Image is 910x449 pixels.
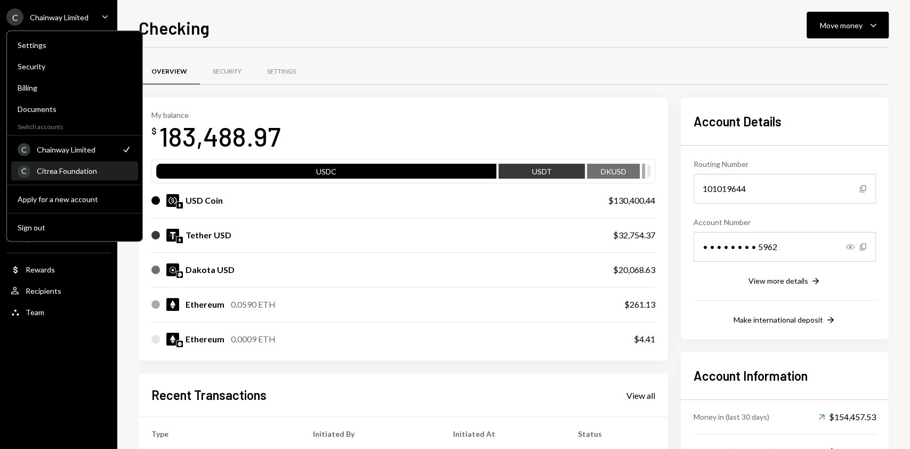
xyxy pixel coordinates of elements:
div: 183,488.97 [159,119,280,153]
img: USDT [166,229,179,242]
a: Overview [139,58,200,85]
button: Apply for a new account [11,190,138,209]
h1: Checking [139,17,210,38]
button: Make international deposit [734,315,836,326]
div: Chainway Limited [37,145,115,154]
img: base-mainnet [176,271,183,278]
div: Security [213,67,241,76]
h2: Recent Transactions [151,386,267,404]
a: Rewards [6,260,111,279]
img: ethereum-mainnet [176,237,183,243]
div: Recipients [26,286,61,295]
div: Dakota USD [186,263,235,276]
img: ethereum-mainnet [176,202,183,209]
div: Settings [267,67,296,76]
div: Apply for a new account [18,195,132,204]
div: Ethereum [186,298,224,311]
div: 0.0590 ETH [231,298,276,311]
div: USD Coin [186,194,223,207]
a: Documents [11,99,138,118]
div: Move money [820,20,863,31]
div: C [6,9,23,26]
a: Security [200,58,254,85]
a: Billing [11,78,138,97]
a: View all [626,389,655,401]
div: 101019644 [694,174,876,204]
a: Settings [11,35,138,54]
div: $130,400.44 [608,194,655,207]
div: Money in (last 30 days) [694,411,769,422]
div: Switch accounts [7,121,142,131]
div: View all [626,390,655,401]
img: DKUSD [166,263,179,276]
div: $32,754.37 [613,229,655,242]
div: C [18,143,30,156]
img: USDC [166,194,179,207]
div: $ [151,126,157,137]
div: Sign out [18,223,132,232]
h2: Account Details [694,113,876,130]
a: Recipients [6,281,111,300]
div: Overview [151,67,187,76]
div: USDT [498,166,585,181]
img: base-mainnet [176,341,183,347]
div: Security [18,62,132,71]
div: Team [26,308,44,317]
div: Rewards [26,265,55,274]
div: $20,068.63 [613,263,655,276]
div: Documents [18,105,132,114]
button: Move money [807,12,889,38]
button: Sign out [11,218,138,237]
a: Security [11,57,138,76]
a: Settings [254,58,309,85]
div: Chainway Limited [30,13,88,22]
button: View more details [748,276,821,287]
div: 0.0009 ETH [231,333,276,346]
div: Citrea Foundation [37,166,132,175]
img: ETH [166,333,179,346]
div: Ethereum [186,333,224,346]
div: Tether USD [186,229,231,242]
div: Billing [18,83,132,92]
div: C [18,165,30,178]
h2: Account Information [694,367,876,384]
div: Make international deposit [734,315,823,324]
a: CCitrea Foundation [11,161,138,180]
div: $154,457.53 [818,411,876,423]
img: ETH [166,298,179,311]
div: $261.13 [624,298,655,311]
div: Account Number [694,217,876,228]
div: USDC [156,166,496,181]
div: View more details [748,276,808,285]
div: • • • • • • • • 5962 [694,232,876,262]
div: DKUSD [587,166,640,181]
div: Routing Number [694,158,876,170]
div: My balance [151,110,280,119]
div: Settings [18,41,132,50]
a: Team [6,302,111,322]
div: $4.41 [634,333,655,346]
